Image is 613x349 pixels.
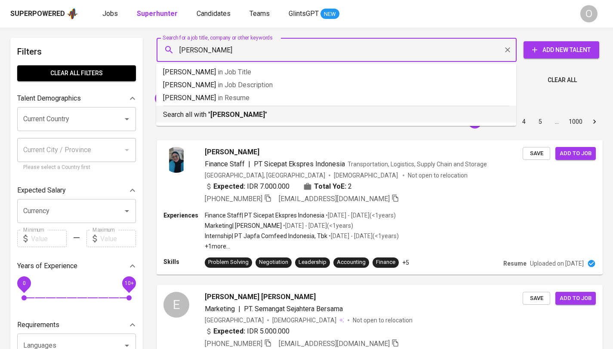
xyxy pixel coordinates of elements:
span: Save [527,294,546,303]
div: Leadership [299,258,327,266]
span: 0 [22,280,25,286]
p: • [DATE] - [DATE] ( <1 years ) [324,211,396,220]
p: [PERSON_NAME] [163,80,509,90]
div: E [163,292,189,318]
div: Finance [376,258,395,266]
div: O [580,5,598,22]
span: [DEMOGRAPHIC_DATA] [334,171,399,180]
input: Value [100,230,136,247]
a: Superpoweredapp logo [10,7,78,20]
p: Not open to relocation [408,171,468,180]
span: NEW [320,10,339,18]
a: Candidates [197,9,232,19]
span: Finance Staff [205,160,245,168]
b: Expected: [213,326,245,337]
button: Clear [502,44,514,56]
img: 3ec8a2ddd98e44184d36f7c2fad390fe.jpeg [163,147,189,173]
b: Superhunter [137,9,178,18]
span: Candidates [197,9,231,18]
span: PT. Semangat Sejahtera Bersama [244,305,343,313]
div: Years of Experience [17,257,136,275]
span: [EMAIL_ADDRESS][DOMAIN_NAME] [279,195,390,203]
span: [PERSON_NAME] [205,147,259,157]
div: Expected Salary [17,182,136,199]
span: [DEMOGRAPHIC_DATA] [272,316,338,325]
span: Transportation, Logistics, Supply Chain and Storage [348,161,487,168]
span: GlintsGPT [289,9,319,18]
b: Total YoE: [314,181,346,192]
div: IDR 5.000.000 [205,326,290,337]
input: Value [31,230,67,247]
p: Expected Salary [17,185,66,196]
div: … [550,117,564,126]
p: Not open to relocation [353,316,413,325]
button: Add New Talent [524,41,599,58]
span: [PHONE_NUMBER] [205,195,262,203]
button: Save [523,147,550,160]
span: Add to job [560,294,591,303]
p: Experiences [163,211,205,220]
div: Superpowered [10,9,65,19]
b: [PERSON_NAME] [210,110,265,119]
span: 10+ [124,280,133,286]
button: Add to job [555,147,596,160]
div: Accounting [337,258,366,266]
p: Years of Experience [17,261,77,271]
span: [PERSON_NAME] [155,94,208,102]
span: Teams [250,9,270,18]
p: Please select a Country first [23,163,130,172]
p: • [DATE] - [DATE] ( <1 years ) [282,221,353,230]
button: Add to job [555,292,596,305]
p: Finance Staff | PT Sicepat Ekspres Indonesia [205,211,324,220]
span: | [238,304,240,314]
span: in Job Description [218,81,273,89]
span: Save [527,149,546,159]
span: Marketing [205,305,235,313]
div: Talent Demographics [17,90,136,107]
p: Uploaded on [DATE] [530,259,584,268]
span: 2 [348,181,352,192]
button: Go to page 4 [517,115,531,129]
b: Expected: [213,181,245,192]
span: [EMAIL_ADDRESS][DOMAIN_NAME] [279,340,390,348]
a: [PERSON_NAME]Finance Staff|PT Sicepat Ekspres IndonesiaTransportation, Logistics, Supply Chain an... [157,140,603,275]
span: PT Sicepat Ekspres Indonesia [254,160,345,168]
p: Internship | PT Japfa Comfeed Indonesia, Tbk [205,232,327,240]
a: Superhunter [137,9,179,19]
p: Skills [163,257,205,266]
p: Resume [503,259,527,268]
div: Negotiation [259,258,288,266]
button: Go to next page [588,115,601,129]
span: [PHONE_NUMBER] [205,340,262,348]
div: Problem Solving [208,258,249,266]
div: Requirements [17,316,136,334]
span: | [248,159,250,169]
a: GlintsGPT NEW [289,9,339,19]
button: Open [121,113,133,125]
span: [PERSON_NAME] [PERSON_NAME] [205,292,316,302]
a: Jobs [102,9,120,19]
p: Talent Demographics [17,93,81,104]
button: Save [523,292,550,305]
span: Add to job [560,149,591,159]
p: • [DATE] - [DATE] ( <1 years ) [327,232,399,240]
div: [PERSON_NAME] [155,92,217,105]
span: in Resume [218,94,250,102]
p: +1 more ... [205,242,399,251]
div: [GEOGRAPHIC_DATA] [205,316,264,325]
img: app logo [67,7,78,20]
span: Jobs [102,9,118,18]
button: Go to page 1000 [566,115,585,129]
span: Clear All filters [24,68,129,79]
p: +5 [402,258,409,267]
p: Requirements [17,320,59,330]
span: in Job Title [218,68,251,76]
button: Open [121,205,133,217]
h6: Filters [17,45,136,58]
p: [PERSON_NAME] [163,67,509,77]
nav: pagination navigation [450,115,603,129]
span: Add New Talent [530,45,592,55]
div: [GEOGRAPHIC_DATA], [GEOGRAPHIC_DATA] [205,171,325,180]
button: Go to page 5 [533,115,547,129]
span: Clear All [548,75,577,86]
